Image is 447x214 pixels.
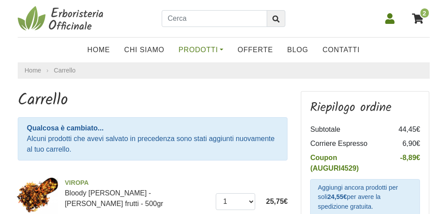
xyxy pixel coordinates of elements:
div: Alcuni prodotti che avevi salvato in precedenza sono stati aggiunti nuovamente al tuo carrello. [18,117,288,160]
a: Blog [280,41,315,59]
td: 6,90€ [385,137,420,151]
td: 44,45€ [385,122,420,137]
strong: 24,55€ [327,193,347,200]
td: Subtotale [310,122,385,137]
a: VIROPABloody [PERSON_NAME] - [PERSON_NAME] frutti - 500gr [65,178,209,207]
a: Prodotti [171,41,230,59]
td: -8,89€ [385,151,420,176]
strong: Qualcosa è cambiato... [27,124,104,132]
a: Home [80,41,117,59]
a: Chi Siamo [117,41,171,59]
a: 2 [408,8,430,30]
span: 25,75€ [266,198,288,205]
a: Contatti [315,41,367,59]
a: Home [25,66,41,75]
a: Carrello [54,67,76,74]
a: OFFERTE [230,41,280,59]
span: 2 [420,8,430,19]
nav: breadcrumb [18,62,430,79]
input: Cerca [162,10,267,27]
td: Corriere Espresso [310,137,385,151]
span: VIROPA [65,178,209,188]
h3: Riepilogo ordine [310,100,420,115]
img: Erboristeria Officinale [18,5,106,32]
h1: Carrello [18,91,288,110]
td: Coupon (AUGURI4529) [310,151,385,176]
